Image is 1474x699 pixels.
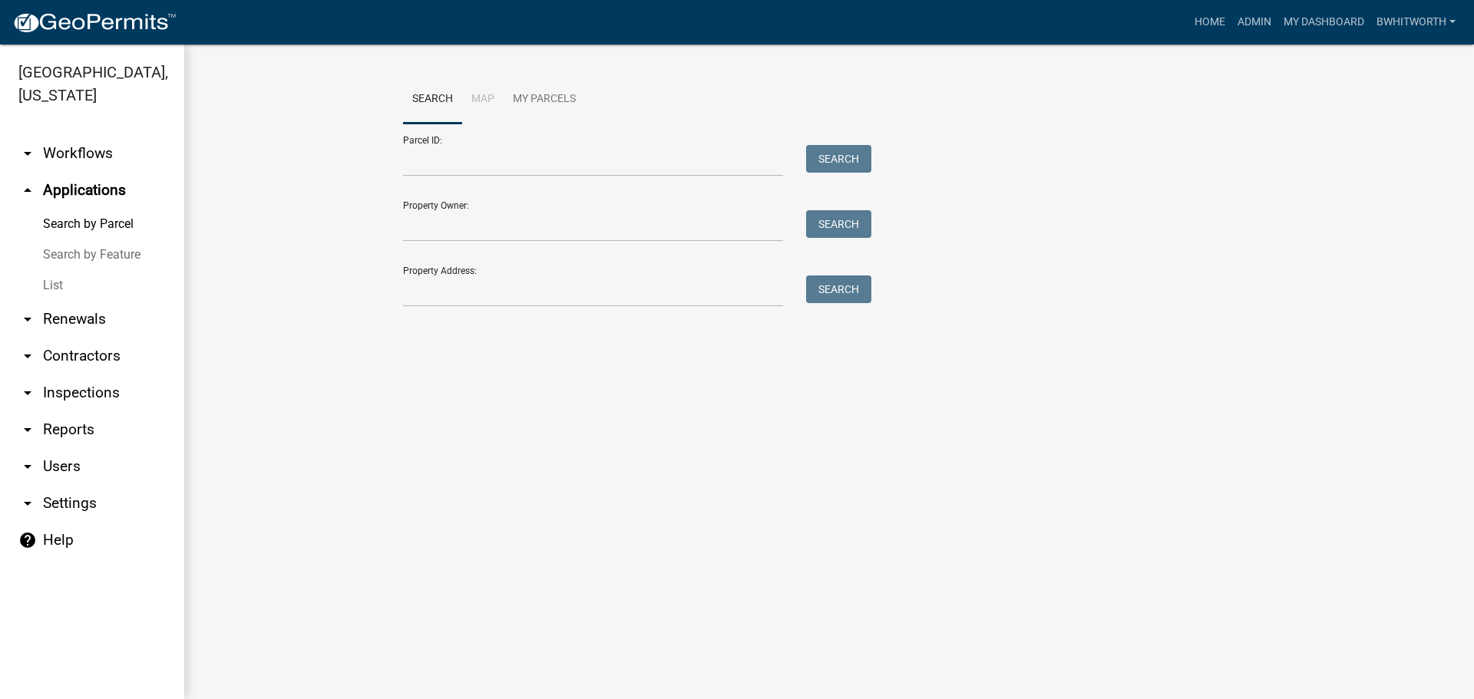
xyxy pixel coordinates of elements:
[1188,8,1231,37] a: Home
[1277,8,1370,37] a: My Dashboard
[806,275,871,303] button: Search
[18,384,37,402] i: arrow_drop_down
[806,210,871,238] button: Search
[1370,8,1462,37] a: BWhitworth
[18,144,37,163] i: arrow_drop_down
[18,181,37,199] i: arrow_drop_up
[1231,8,1277,37] a: Admin
[504,75,585,124] a: My Parcels
[18,531,37,549] i: help
[18,457,37,476] i: arrow_drop_down
[806,145,871,173] button: Search
[18,347,37,365] i: arrow_drop_down
[403,75,462,124] a: Search
[18,310,37,328] i: arrow_drop_down
[18,420,37,439] i: arrow_drop_down
[18,494,37,513] i: arrow_drop_down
